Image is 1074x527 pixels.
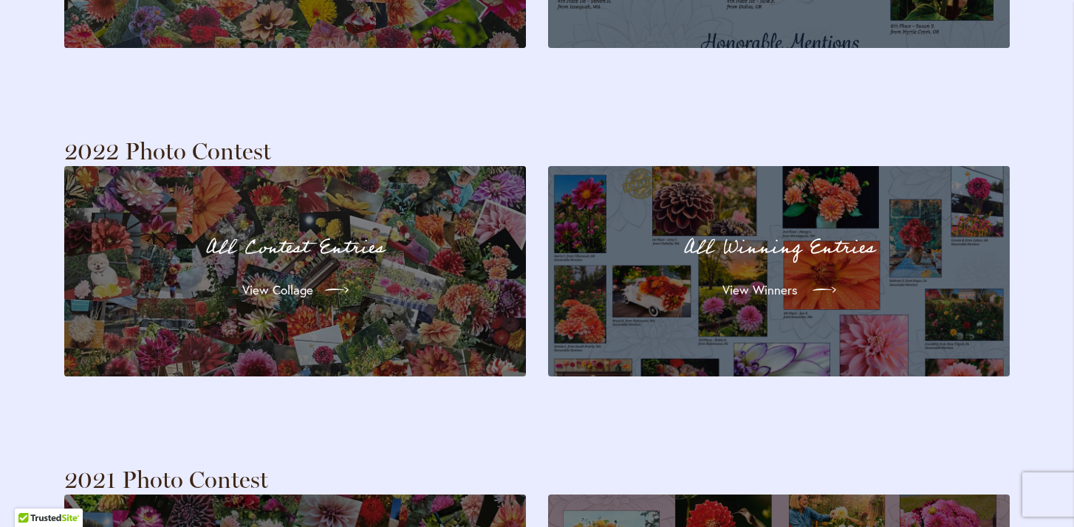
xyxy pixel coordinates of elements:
h3: 2022 Photo Contest [64,137,1010,166]
a: View Winners [711,269,848,311]
h3: 2021 Photo Contest [64,465,1010,495]
p: All Contest Entries [91,232,499,263]
span: View Collage [242,281,313,299]
p: All Winning Entries [575,232,983,263]
span: View Winners [722,281,798,299]
a: View Collage [230,269,360,311]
